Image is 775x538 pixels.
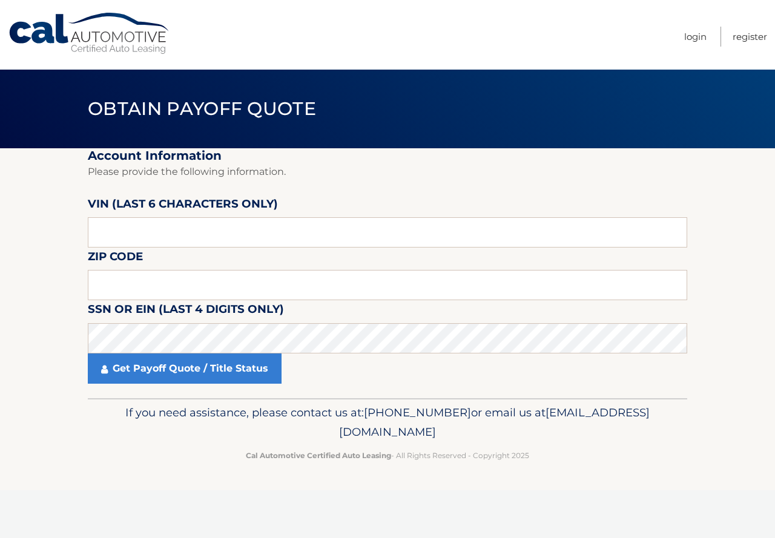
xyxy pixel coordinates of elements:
[88,163,687,180] p: Please provide the following information.
[246,451,391,460] strong: Cal Automotive Certified Auto Leasing
[8,12,171,55] a: Cal Automotive
[684,27,707,47] a: Login
[88,97,316,120] span: Obtain Payoff Quote
[88,300,284,323] label: SSN or EIN (last 4 digits only)
[96,449,679,462] p: - All Rights Reserved - Copyright 2025
[364,405,471,419] span: [PHONE_NUMBER]
[733,27,767,47] a: Register
[88,248,143,270] label: Zip Code
[88,195,278,217] label: VIN (last 6 characters only)
[96,403,679,442] p: If you need assistance, please contact us at: or email us at
[88,353,282,384] a: Get Payoff Quote / Title Status
[88,148,687,163] h2: Account Information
